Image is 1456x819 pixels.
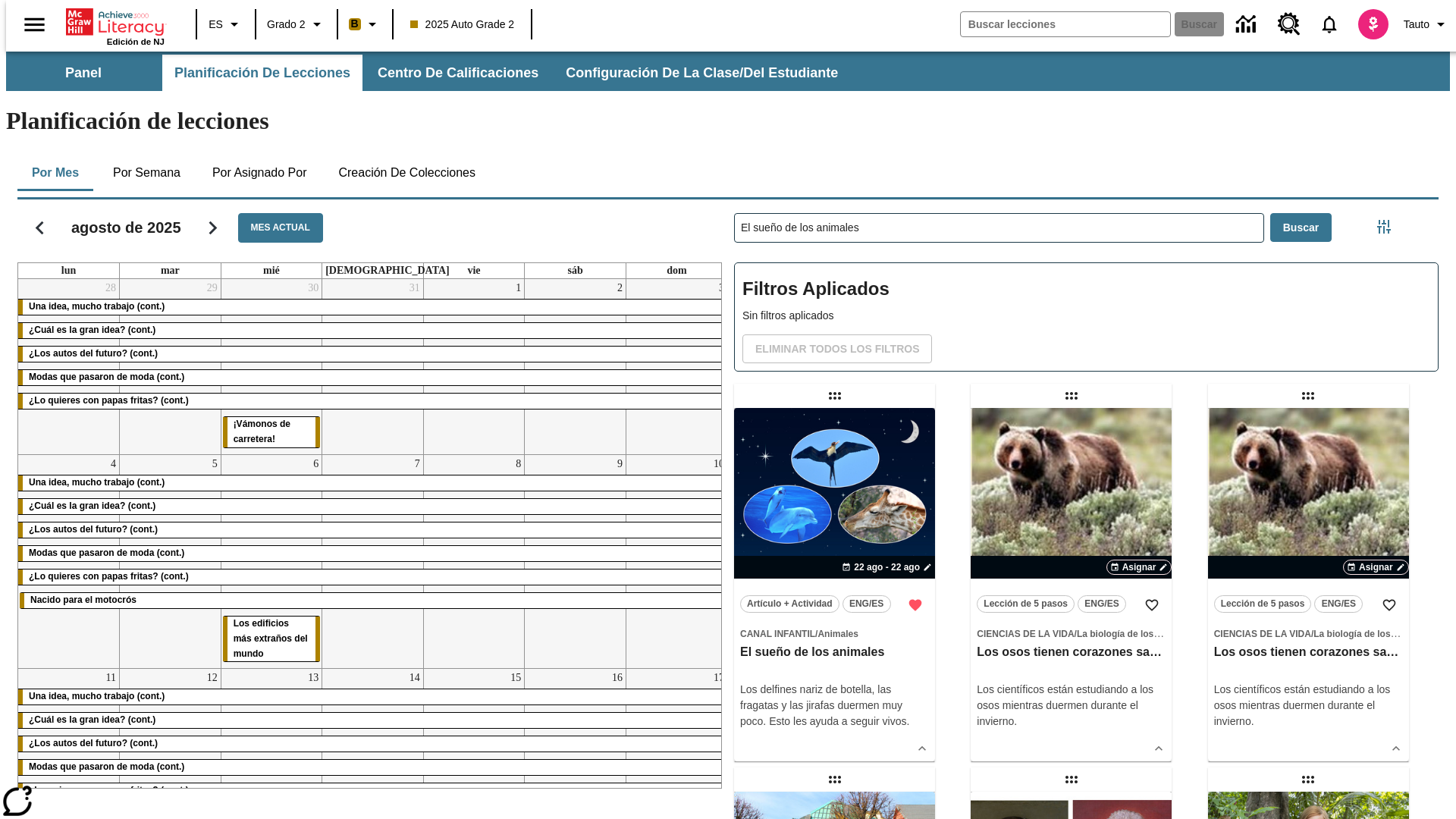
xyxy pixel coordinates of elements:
[614,279,626,297] a: 2 de agosto de 2025
[1075,629,1077,639] span: /
[17,155,93,191] button: Por mes
[260,263,283,278] a: miércoles
[29,738,158,748] span: ¿Los autos del futuro? (cont.)
[18,323,727,338] div: ¿Cuál es la gran idea? (cont.)
[711,455,727,473] a: 10 de agosto de 2025
[162,55,362,91] button: Planificación de lecciones
[20,593,726,608] div: Nacido para el motocrós
[740,645,929,661] h3: El sueño de los animales
[29,325,155,335] span: ¿Cuál es la gran idea? (cont.)
[742,308,1430,324] p: Sin filtros aplicados
[234,618,308,659] span: Los edificios más extraños del mundo
[664,263,689,278] a: domingo
[29,761,184,772] span: Modas que pasaron de moda (cont.)
[823,767,847,792] div: Lección arrastrable: Los edificios más extraños del mundo
[1270,213,1332,243] button: Buscar
[204,279,221,297] a: 29 de julio de 2025
[322,263,453,278] a: jueves
[843,595,891,613] button: ENG/ES
[58,263,79,278] a: lunes
[223,617,321,662] div: Los edificios más extraños del mundo
[305,669,322,687] a: 13 de agosto de 2025
[1147,737,1170,760] button: Ver más
[29,372,184,382] span: Modas que pasaron de moda (cont.)
[30,595,136,605] span: Nacido para el motocrós
[29,714,155,725] span: ¿Cuál es la gran idea? (cont.)
[1398,11,1456,38] button: Perfil/Configuración
[1343,560,1409,575] button: Asignar Elegir fechas
[18,689,727,704] div: Una idea, mucho trabajo (cont.)
[18,279,120,454] td: 28 de julio de 2025
[902,591,929,619] button: Remover de Favoritas
[823,384,847,408] div: Lección arrastrable: El sueño de los animales
[200,155,319,191] button: Por asignado por
[107,37,165,46] span: Edición de NJ
[101,155,193,191] button: Por semana
[6,55,852,91] div: Subbarra de navegación
[513,455,524,473] a: 8 de agosto de 2025
[6,52,1450,91] div: Subbarra de navegación
[1138,591,1166,619] button: Añadir a mis Favoritas
[18,783,727,799] div: ¿Lo quieres con papas fritas? (cont.)
[1084,596,1119,612] span: ENG/ES
[305,279,322,297] a: 30 de julio de 2025
[234,419,290,444] span: ¡Vámonos de carretera!
[18,713,727,728] div: ¿Cuál es la gran idea? (cont.)
[66,5,165,46] div: Portada
[29,301,165,312] span: Una idea, mucho trabajo (cont.)
[71,218,181,237] h2: agosto de 2025
[1059,384,1084,408] div: Lección arrastrable: Los osos tienen corazones sanos, pero ¿por qué?
[742,271,1430,308] h2: Filtros Aplicados
[734,262,1439,372] div: Filtros Aplicados
[1296,767,1320,792] div: Lección arrastrable: La doctora de los perezosos
[29,548,184,558] span: Modas que pasaron de moda (cont.)
[1059,767,1084,792] div: Lección arrastrable: Mujeres notables de la Ilustración
[18,475,727,491] div: Una idea, mucho trabajo (cont.)
[1310,5,1349,44] a: Notificaciones
[740,682,929,730] div: Los delfines nariz de botella, las fragatas y las jirafas duermen muy poco. Esto les ayuda a segu...
[1214,629,1311,639] span: Ciencias de la Vida
[238,213,323,243] button: Mes actual
[193,209,232,247] button: Seguir
[18,394,727,409] div: ¿Lo quieres con papas fritas? (cont.)
[410,17,515,33] span: 2025 Auto Grade 2
[734,408,935,761] div: lesson details
[977,595,1075,613] button: Lección de 5 pasos
[204,669,221,687] a: 12 de agosto de 2025
[1376,591,1403,619] button: Añadir a mis Favoritas
[326,155,488,191] button: Creación de colecciones
[1078,595,1126,613] button: ENG/ES
[406,279,423,297] a: 31 de julio de 2025
[29,691,165,701] span: Una idea, mucho trabajo (cont.)
[977,645,1166,661] h3: Los osos tienen corazones sanos, pero ¿por qué?
[1349,5,1398,44] button: Escoja un nuevo avatar
[464,263,483,278] a: viernes
[1404,17,1429,33] span: Tauto
[261,11,332,38] button: Grado: Grado 2, Elige un grado
[209,455,221,473] a: 5 de agosto de 2025
[911,737,934,760] button: Ver más
[29,395,189,406] span: ¿Lo quieres con papas fritas? (cont.)
[716,279,727,297] a: 3 de agosto de 2025
[202,11,250,38] button: Lenguaje: ES, Selecciona un idioma
[12,2,57,47] button: Abrir el menú lateral
[1314,595,1363,613] button: ENG/ES
[322,454,424,669] td: 7 de agosto de 2025
[351,14,359,33] span: B
[29,500,155,511] span: ¿Cuál es la gran idea? (cont.)
[18,454,120,669] td: 4 de agosto de 2025
[223,417,321,447] div: ¡Vámonos de carretera!
[1322,596,1356,612] span: ENG/ES
[740,629,815,639] span: Canal Infantil
[525,454,626,669] td: 9 de agosto de 2025
[1122,560,1156,574] span: Asignar
[423,454,525,669] td: 8 de agosto de 2025
[18,736,727,752] div: ¿Los autos del futuro? (cont.)
[267,17,306,33] span: Grado 2
[1214,595,1312,613] button: Lección de 5 pasos
[1359,560,1393,574] span: Asignar
[1106,560,1172,575] button: Asignar Elegir fechas
[102,279,119,297] a: 28 de julio de 2025
[29,571,189,582] span: ¿Lo quieres con papas fritas? (cont.)
[626,454,727,669] td: 10 de agosto de 2025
